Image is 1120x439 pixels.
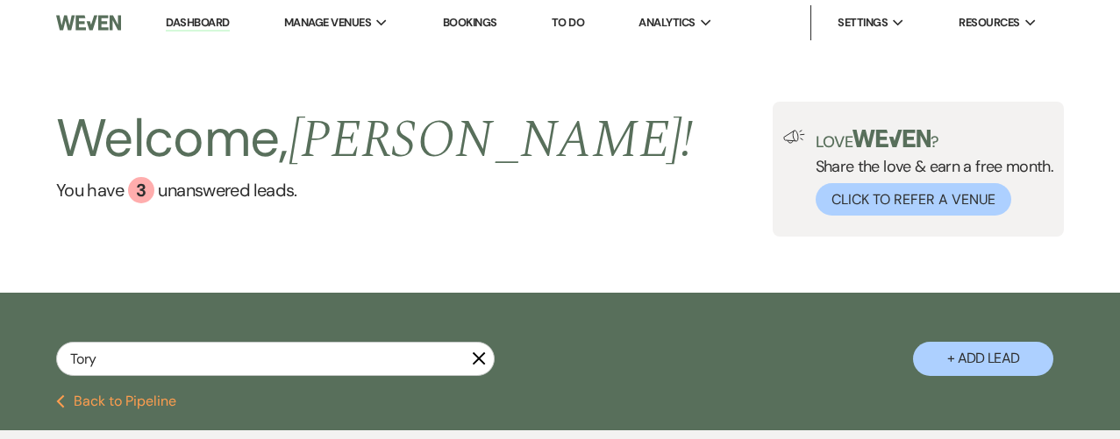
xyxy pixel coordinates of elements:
span: Manage Venues [284,14,371,32]
a: To Do [552,15,584,30]
h2: Welcome, [56,102,694,177]
span: Resources [959,14,1019,32]
button: Back to Pipeline [56,394,176,408]
span: Settings [838,14,888,32]
a: Dashboard [166,15,229,32]
img: loud-speaker-illustration.svg [783,130,805,144]
div: Share the love & earn a free month. [805,130,1054,216]
img: weven-logo-green.svg [852,130,931,147]
a: Bookings [443,15,497,30]
button: Click to Refer a Venue [816,183,1011,216]
img: Weven Logo [56,4,121,41]
div: 3 [128,177,154,203]
a: You have 3 unanswered leads. [56,177,694,203]
span: [PERSON_NAME] ! [289,100,694,181]
p: Love ? [816,130,1054,150]
button: + Add Lead [913,342,1053,376]
input: Search by name, event date, email address or phone number [56,342,495,376]
span: Analytics [638,14,695,32]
